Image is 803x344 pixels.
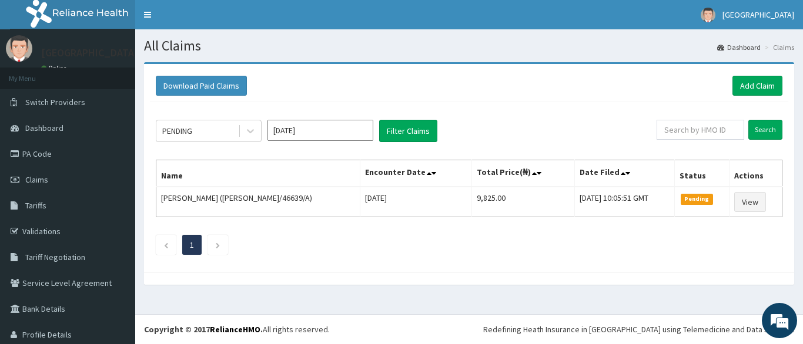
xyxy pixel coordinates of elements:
th: Status [675,160,730,187]
input: Search by HMO ID [657,120,744,140]
img: User Image [6,35,32,62]
footer: All rights reserved. [135,314,803,344]
td: [DATE] 10:05:51 GMT [575,187,675,217]
div: PENDING [162,125,192,137]
a: View [734,192,766,212]
span: Pending [681,194,713,204]
span: Claims [25,174,48,185]
a: RelianceHMO [210,324,260,335]
td: [PERSON_NAME] ([PERSON_NAME]/46639/A) [156,187,360,217]
td: [DATE] [360,187,471,217]
a: Online [41,64,69,72]
div: Redefining Heath Insurance in [GEOGRAPHIC_DATA] using Telemedicine and Data Science! [483,323,794,335]
span: Dashboard [25,123,63,133]
a: Page 1 is your current page [190,240,194,250]
h1: All Claims [144,38,794,53]
p: [GEOGRAPHIC_DATA] [41,48,138,58]
th: Encounter Date [360,160,471,187]
strong: Copyright © 2017 . [144,324,263,335]
td: 9,825.00 [471,187,575,217]
th: Name [156,160,360,187]
img: User Image [701,8,715,22]
th: Total Price(₦) [471,160,575,187]
input: Select Month and Year [267,120,373,141]
button: Download Paid Claims [156,76,247,96]
button: Filter Claims [379,120,437,142]
th: Date Filed [575,160,675,187]
th: Actions [730,160,782,187]
span: Switch Providers [25,97,85,107]
span: Tariff Negotiation [25,252,85,262]
span: [GEOGRAPHIC_DATA] [722,9,794,20]
input: Search [748,120,782,140]
span: Tariffs [25,200,46,211]
a: Dashboard [717,42,761,52]
a: Next page [215,240,220,250]
li: Claims [762,42,794,52]
a: Add Claim [732,76,782,96]
a: Previous page [163,240,169,250]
